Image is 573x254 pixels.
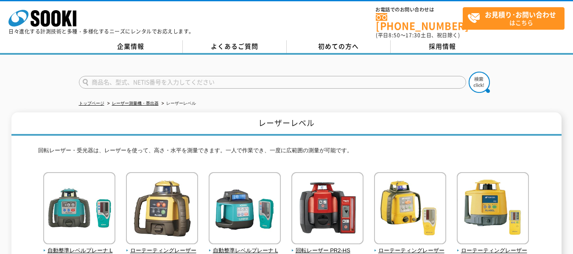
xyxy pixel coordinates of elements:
p: 日々進化する計測技術と多種・多様化するニーズにレンタルでお応えします。 [8,29,194,34]
strong: お見積り･お問い合わせ [485,9,556,20]
span: 8:50 [389,31,400,39]
a: [PHONE_NUMBER] [376,13,463,31]
a: レーザー測量機・墨出器 [112,101,159,106]
span: 初めての方へ [318,42,359,51]
a: 初めての方へ [287,40,391,53]
span: お電話でのお問い合わせは [376,7,463,12]
img: ローテーティングレーザー RL-H4C [374,172,446,246]
h1: レーザーレベル [11,112,562,136]
a: 採用情報 [391,40,495,53]
img: 自動整準レベルプレーナ LP610 [43,172,115,246]
p: 回転レーザー・受光器は、レーザーを使って、高さ・水平を測量できます。一人で作業でき、一度に広範囲の測量が可能です。 [38,146,534,159]
span: (平日 ～ 土日、祝日除く) [376,31,460,39]
span: 17:30 [405,31,421,39]
img: 回転レーザー PR2-HS [291,172,363,246]
li: レーザーレベル [160,99,196,108]
img: 自動整準レベルプレーナ LP515 [209,172,281,246]
span: はこちら [467,8,564,29]
img: btn_search.png [469,72,490,93]
img: ローテーティングレーザー RL-H3CL※取扱終了 [457,172,529,246]
img: ローテーティングレーザー RL-H5A [126,172,198,246]
a: よくあるご質問 [183,40,287,53]
a: お見積り･お問い合わせはこちら [463,7,565,30]
a: 企業情報 [79,40,183,53]
input: 商品名、型式、NETIS番号を入力してください [79,76,466,89]
a: トップページ [79,101,104,106]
